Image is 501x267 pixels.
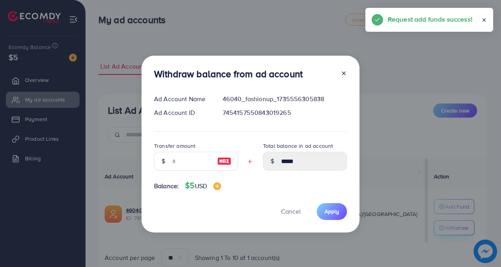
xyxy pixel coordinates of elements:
[148,94,216,104] div: Ad Account Name
[325,207,339,215] span: Apply
[216,94,353,104] div: 46040_fashionup_1735556305838
[271,203,310,220] button: Cancel
[148,108,216,117] div: Ad Account ID
[217,156,231,166] img: image
[154,68,303,80] h3: Withdraw balance from ad account
[388,14,472,24] h5: Request add funds success!
[263,142,333,150] label: Total balance in ad account
[154,182,179,191] span: Balance:
[213,182,221,190] img: image
[317,203,347,220] button: Apply
[195,182,207,190] span: USD
[281,207,301,216] span: Cancel
[216,108,353,117] div: 7454157550843019265
[185,181,221,191] h4: $5
[154,142,195,150] label: Transfer amount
